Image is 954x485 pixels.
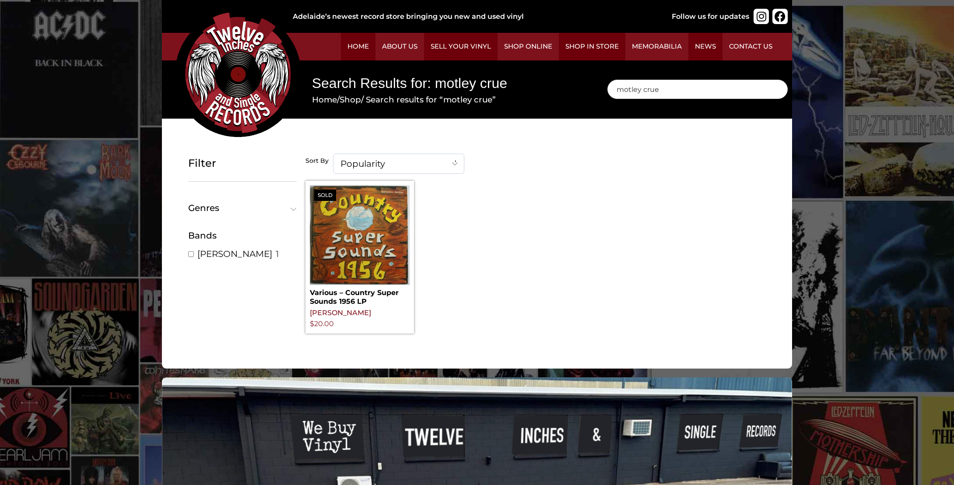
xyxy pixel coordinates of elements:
a: Shop in Store [559,33,625,60]
a: About Us [375,33,424,60]
input: Search [607,80,788,99]
span: Popularity [333,154,464,173]
a: Memorabilia [625,33,688,60]
a: Home [312,95,337,105]
h5: Sort By [305,157,329,165]
a: [PERSON_NAME] [197,248,272,260]
a: [PERSON_NAME] [310,309,371,317]
a: Shop [340,95,361,105]
a: Contact Us [723,33,779,60]
div: Adelaide’s newest record store bringing you new and used vinyl [293,11,644,22]
img: Various – Country Super Sounds 1956 LP [310,185,410,285]
a: Sell Your Vinyl [424,33,498,60]
span: Genres [188,204,293,212]
span: 1 [276,248,279,260]
a: News [688,33,723,60]
div: Bands [188,229,297,242]
a: SoldVarious – Country Super Sounds 1956 LP [310,185,410,305]
div: Follow us for updates [672,11,749,22]
span: Popularity [333,154,464,174]
h5: Filter [188,157,297,170]
span: $ [310,320,314,328]
h1: Search Results for: motley crue [312,74,581,93]
bdi: 20.00 [310,320,334,328]
a: Shop Online [498,33,559,60]
span: Sold [314,190,336,201]
nav: Breadcrumb [312,94,581,106]
a: Home [341,33,375,60]
button: Genres [188,204,297,212]
h2: Various – Country Super Sounds 1956 LP [310,285,410,305]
